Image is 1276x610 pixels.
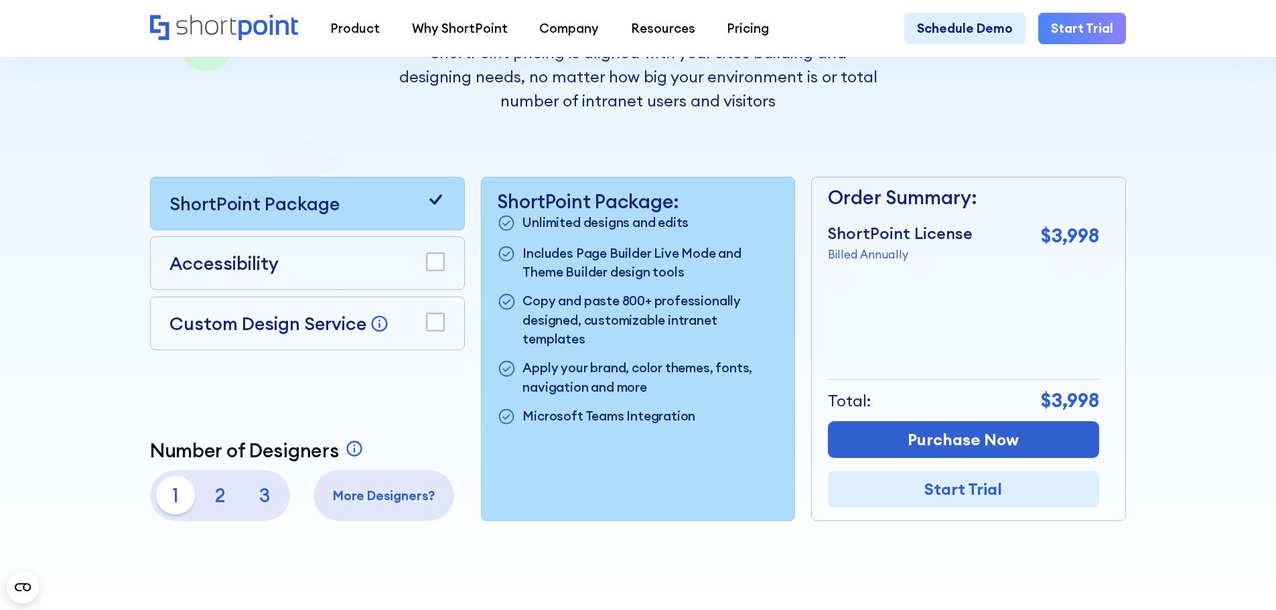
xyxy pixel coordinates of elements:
p: 1 [156,476,194,514]
p: $3,998 [1041,386,1099,415]
p: ShortPoint Package [169,190,340,217]
p: Accessibility [169,250,279,277]
div: Company [539,19,599,38]
a: Number of Designers [150,439,368,462]
button: Open CMP widget [7,571,39,603]
a: Pricing [711,13,786,45]
a: Product [314,13,396,45]
p: $3,998 [1041,222,1099,250]
p: Custom Design Service [169,312,366,335]
a: Resources [615,13,711,45]
a: Why ShortPoint [396,13,524,45]
a: Home [150,15,298,42]
p: Includes Page Builder Live Mode and Theme Builder design tools [522,244,778,282]
p: ShortPoint pricing is aligned with your sites building and designing needs, no matter how big you... [399,41,877,112]
p: Number of Designers [150,439,339,462]
a: Schedule Demo [904,13,1025,45]
a: Start Trial [828,471,1099,508]
p: Order Summary: [828,183,1099,212]
p: ShortPoint Package: [497,190,778,213]
p: 3 [246,476,284,514]
p: Microsoft Teams Integration [522,406,695,428]
p: More Designers? [320,486,448,506]
p: ShortPoint License [828,222,973,246]
div: Pricing [727,19,769,38]
div: Why ShortPoint [412,19,508,38]
a: Company [523,13,615,45]
p: Apply your brand, color themes, fonts, navigation and more [522,358,778,396]
a: Purchase Now [828,421,1099,458]
p: Unlimited designs and edits [522,213,689,234]
p: Billed Annually [828,246,973,262]
iframe: Chat Widget [1035,455,1276,610]
p: 2 [201,476,239,514]
div: Product [330,19,380,38]
p: Total: [828,389,871,413]
a: Start Trial [1038,13,1126,45]
p: Copy and paste 800+ professionally designed, customizable intranet templates [522,291,778,349]
div: Resources [631,19,695,38]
